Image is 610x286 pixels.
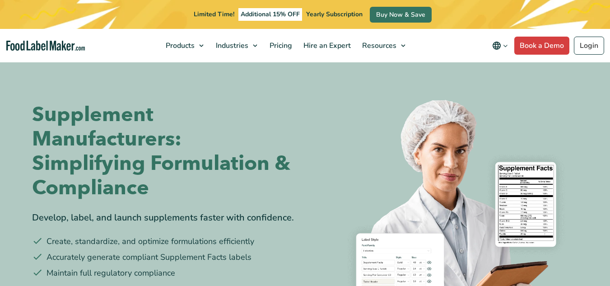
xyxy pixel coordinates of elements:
li: Create, standardize, and optimize formulations efficiently [32,235,298,248]
button: Change language [486,37,514,55]
a: Resources [357,29,410,62]
li: Accurately generate compliant Supplement Facts labels [32,251,298,263]
a: Hire an Expert [298,29,354,62]
span: Yearly Subscription [306,10,363,19]
span: Pricing [267,41,293,51]
a: Products [160,29,208,62]
a: Buy Now & Save [370,7,432,23]
h1: Supplement Manufacturers: Simplifying Formulation & Compliance [32,103,298,200]
span: Resources [359,41,397,51]
li: Maintain full regulatory compliance [32,267,298,279]
span: Limited Time! [194,10,234,19]
span: Industries [213,41,249,51]
a: Food Label Maker homepage [6,41,85,51]
span: Additional 15% OFF [238,8,302,21]
a: Login [574,37,604,55]
span: Products [163,41,196,51]
a: Pricing [264,29,296,62]
a: Industries [210,29,262,62]
span: Hire an Expert [301,41,352,51]
div: Develop, label, and launch supplements faster with confidence. [32,211,298,225]
a: Book a Demo [514,37,569,55]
